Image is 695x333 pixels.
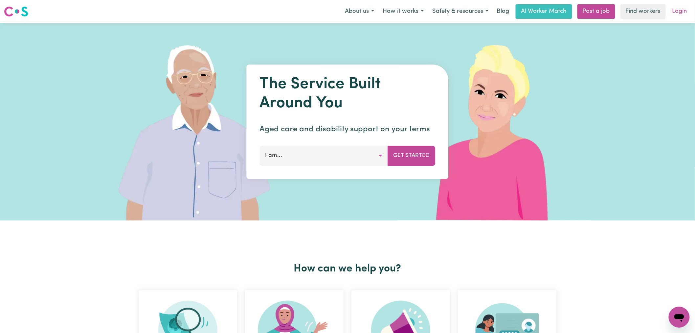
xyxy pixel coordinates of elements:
a: Login [668,4,691,19]
p: Aged care and disability support on your terms [260,123,436,135]
img: Careseekers logo [4,6,28,17]
a: Careseekers logo [4,4,28,19]
h2: How can we help you? [135,263,560,275]
h1: The Service Built Around You [260,75,436,113]
a: Find workers [620,4,666,19]
button: I am... [260,146,388,166]
a: Post a job [577,4,615,19]
button: Get Started [388,146,436,166]
a: Blog [493,4,513,19]
button: How it works [378,5,428,18]
button: Safety & resources [428,5,493,18]
button: About us [341,5,378,18]
a: AI Worker Match [516,4,572,19]
iframe: Button to launch messaging window [669,307,690,328]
